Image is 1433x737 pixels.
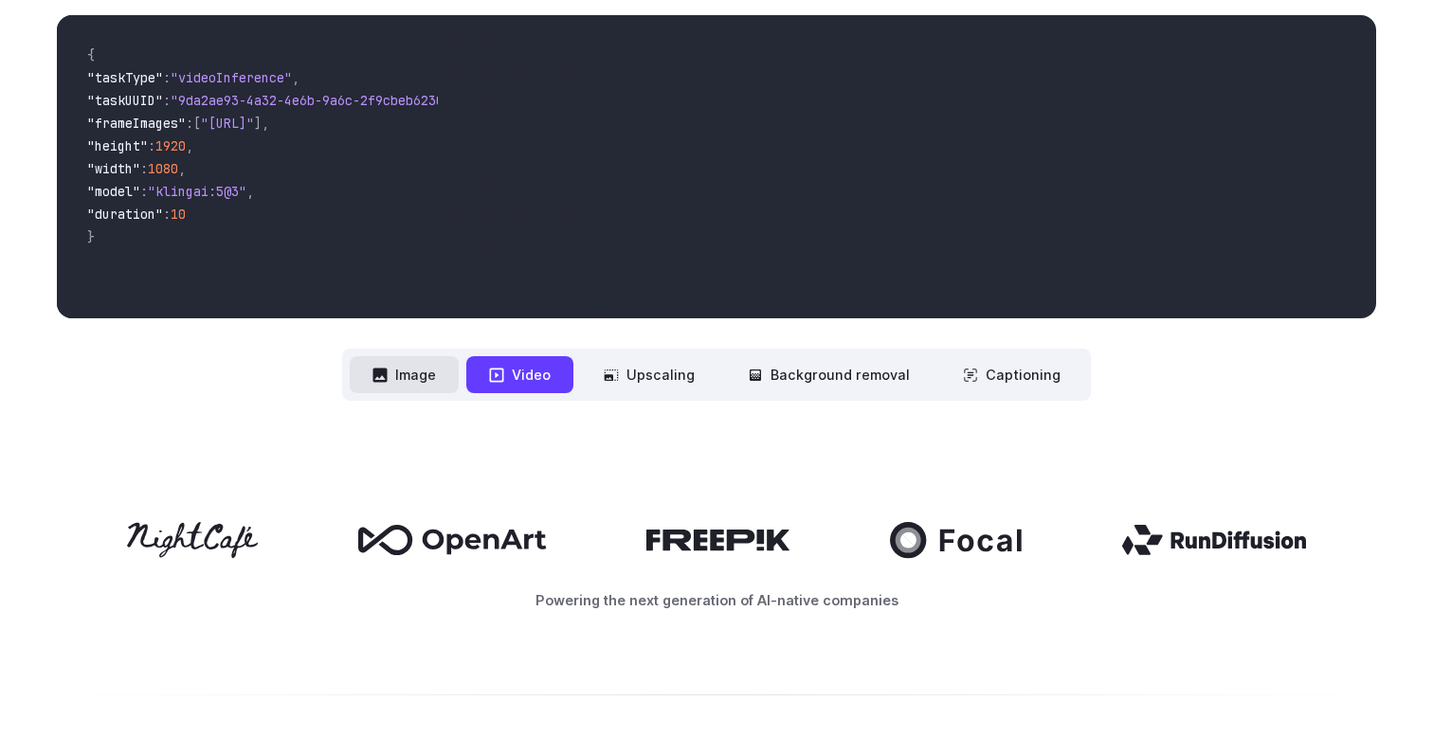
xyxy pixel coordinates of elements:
[163,92,171,109] span: :
[87,46,95,63] span: {
[87,183,140,200] span: "model"
[87,228,95,245] span: }
[171,206,186,223] span: 10
[155,137,186,154] span: 1920
[87,160,140,177] span: "width"
[171,69,292,86] span: "videoInference"
[140,183,148,200] span: :
[201,115,254,132] span: "[URL]"
[186,115,193,132] span: :
[87,206,163,223] span: "duration"
[725,356,933,393] button: Background removal
[262,115,269,132] span: ,
[581,356,717,393] button: Upscaling
[140,160,148,177] span: :
[163,206,171,223] span: :
[87,115,186,132] span: "frameImages"
[87,137,148,154] span: "height"
[246,183,254,200] span: ,
[940,356,1083,393] button: Captioning
[292,69,299,86] span: ,
[466,356,573,393] button: Video
[193,115,201,132] span: [
[87,69,163,86] span: "taskType"
[186,137,193,154] span: ,
[171,92,459,109] span: "9da2ae93-4a32-4e6b-9a6c-2f9cbeb62301"
[254,115,262,132] span: ]
[148,137,155,154] span: :
[350,356,459,393] button: Image
[163,69,171,86] span: :
[57,589,1376,611] p: Powering the next generation of AI-native companies
[148,160,178,177] span: 1080
[87,92,163,109] span: "taskUUID"
[178,160,186,177] span: ,
[148,183,246,200] span: "klingai:5@3"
